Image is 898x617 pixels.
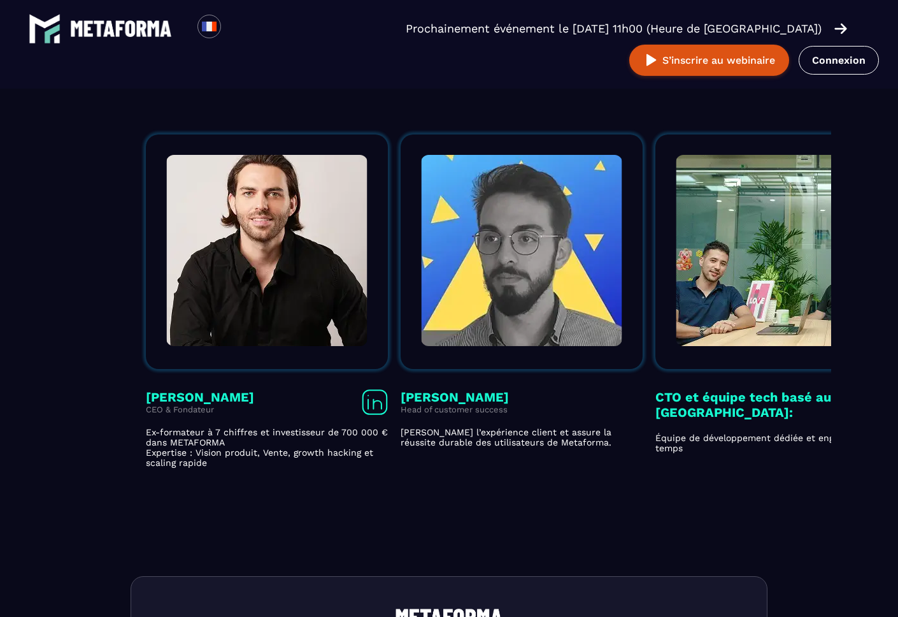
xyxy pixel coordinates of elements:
[421,155,622,346] img: profile
[401,389,509,405] h3: [PERSON_NAME]
[643,52,659,68] img: play
[655,433,897,453] p: Équipe de développement dédiée et engagée à plein temps
[29,13,61,45] img: logo
[799,46,879,75] a: Connexion
[221,15,252,43] div: Search for option
[67,125,831,468] section: Gallery
[676,155,877,346] img: profile
[834,22,847,36] img: arrow-right
[70,20,172,37] img: logo
[146,389,254,405] h3: [PERSON_NAME]
[401,427,643,447] p: [PERSON_NAME] l’expérience client et assure la réussite durable des utilisateurs de Metaforma.
[401,405,509,414] p: Head of customer success
[655,389,897,420] h3: CTO et équipe tech basé au [GEOGRAPHIC_DATA]:
[232,21,241,36] input: Search for option
[146,427,388,468] p: Ex-formateur à 7 chiffres et investisseur de 700 000 € dans METAFORMA Expertise : Vision produit,...
[146,405,254,414] p: CEO & Fondateur
[406,20,822,38] p: Prochainement événement le [DATE] 11h00 (Heure de [GEOGRAPHIC_DATA])
[629,45,789,76] button: S’inscrire au webinaire
[201,18,217,34] img: fr
[166,155,367,346] img: profile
